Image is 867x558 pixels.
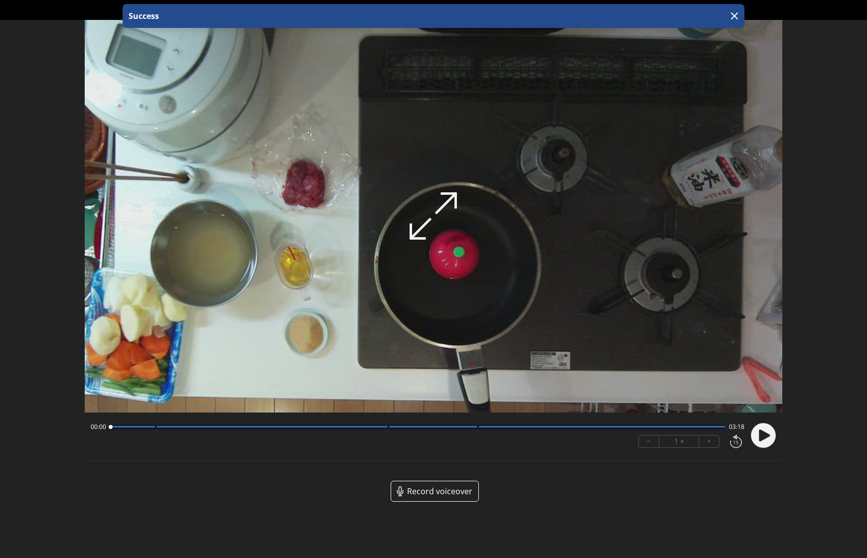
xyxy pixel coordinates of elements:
[391,481,479,502] a: Record voiceover
[639,435,659,447] button: −
[699,435,719,447] button: +
[127,10,159,22] p: Success
[659,435,699,447] div: 1 ×
[729,423,744,431] span: 03:18
[91,423,106,431] span: 00:00
[407,485,472,497] span: Record voiceover
[415,3,452,17] a: 00:00:00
